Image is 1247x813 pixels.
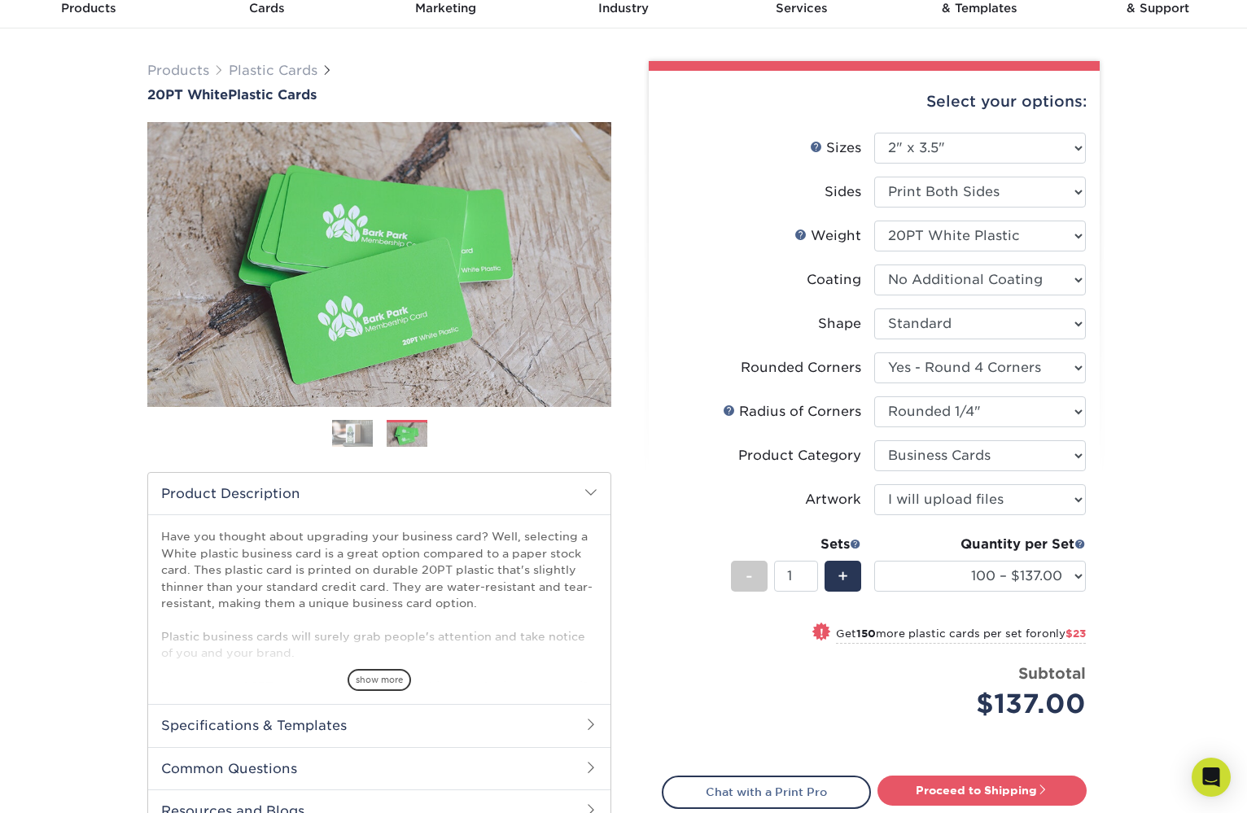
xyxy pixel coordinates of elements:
[877,776,1087,805] a: Proceed to Shipping
[818,314,861,334] div: Shape
[805,490,861,509] div: Artwork
[229,63,317,78] a: Plastic Cards
[723,402,861,422] div: Radius of Corners
[147,87,611,103] a: 20PT WhitePlastic Cards
[886,684,1086,723] div: $137.00
[147,104,611,425] img: 20PT White 02
[746,564,753,588] span: -
[1042,627,1086,640] span: only
[148,747,610,789] h2: Common Questions
[147,87,228,103] span: 20PT White
[838,564,848,588] span: +
[387,421,427,449] img: Plastic Cards 02
[148,704,610,746] h2: Specifications & Templates
[738,446,861,466] div: Product Category
[348,669,411,691] span: show more
[147,63,209,78] a: Products
[1192,758,1231,797] div: Open Intercom Messenger
[731,535,861,554] div: Sets
[810,138,861,158] div: Sizes
[874,535,1086,554] div: Quantity per Set
[1065,627,1086,640] span: $23
[332,419,373,448] img: Plastic Cards 01
[147,87,611,103] h1: Plastic Cards
[820,624,824,641] span: !
[741,358,861,378] div: Rounded Corners
[807,270,861,290] div: Coating
[825,182,861,202] div: Sides
[148,473,610,514] h2: Product Description
[662,71,1087,133] div: Select your options:
[662,776,871,808] a: Chat with a Print Pro
[856,627,876,640] strong: 150
[1018,664,1086,682] strong: Subtotal
[836,627,1086,644] small: Get more plastic cards per set for
[794,226,861,246] div: Weight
